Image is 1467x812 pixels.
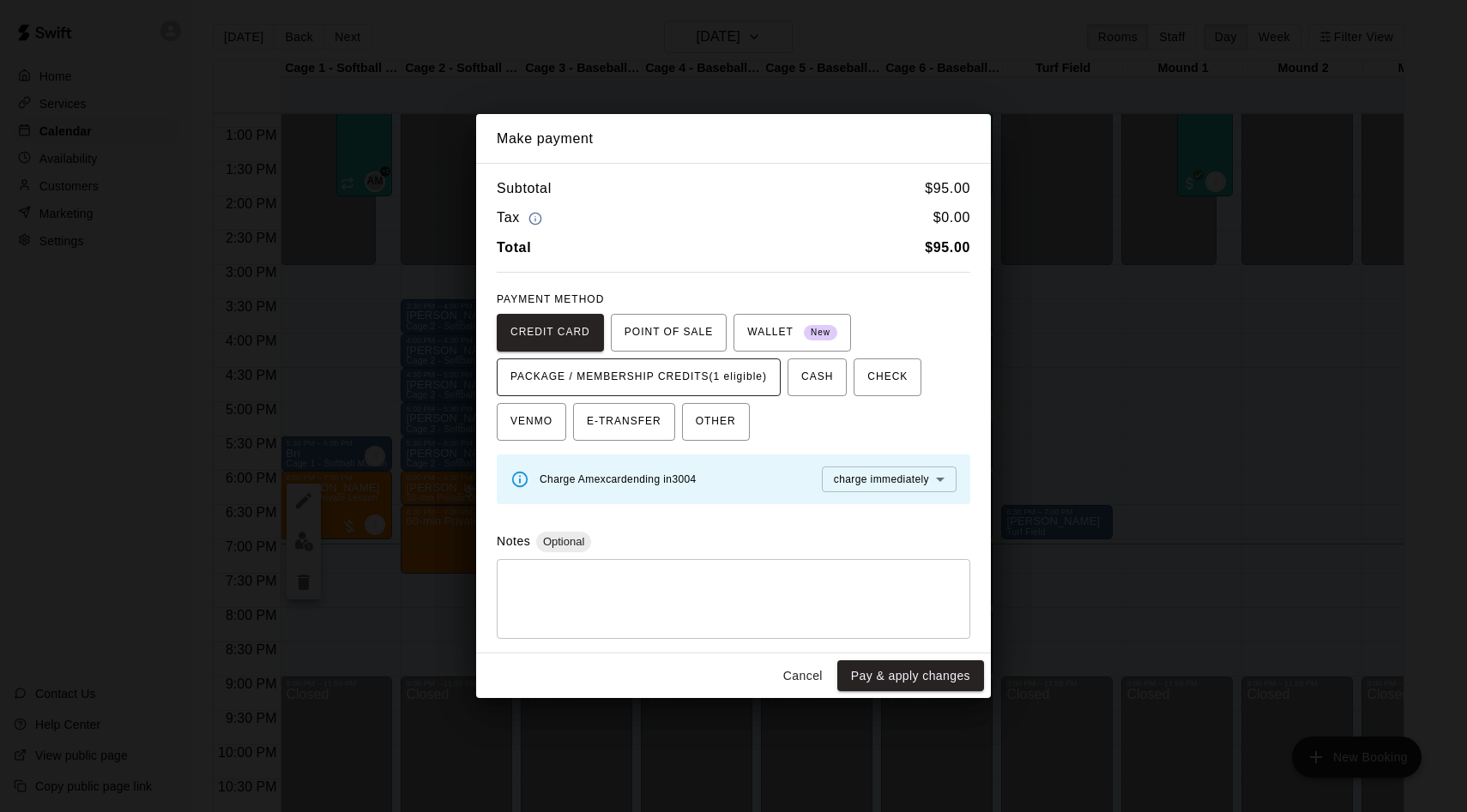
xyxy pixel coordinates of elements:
span: OTHER [696,408,736,436]
span: E-TRANSFER [587,408,661,436]
span: PAYMENT METHOD [497,293,604,305]
h6: Subtotal [497,177,552,200]
span: POINT OF SALE [625,319,713,346]
button: CREDIT CARD [497,314,604,352]
span: Optional [536,535,591,548]
h6: $ 95.00 [925,177,970,200]
span: PACKAGE / MEMBERSHIP CREDITS (1 eligible) [510,364,767,391]
h2: Make payment [476,114,991,164]
span: VENMO [510,408,552,436]
h6: $ 0.00 [933,207,970,230]
label: Notes [497,534,530,548]
span: CREDIT CARD [510,319,590,346]
b: Total [497,240,531,255]
span: CHECK [867,364,908,391]
button: Cancel [776,660,830,692]
span: charge immediately [834,473,929,485]
button: PACKAGE / MEMBERSHIP CREDITS(1 eligible) [497,358,781,396]
button: E-TRANSFER [573,403,675,441]
span: CASH [801,364,833,391]
button: VENMO [497,403,566,441]
button: Pay & apply changes [837,660,984,692]
h6: Tax [497,207,546,230]
button: POINT OF SALE [611,314,727,352]
b: $ 95.00 [925,240,970,255]
button: WALLET New [733,314,851,352]
button: CHECK [854,358,921,396]
span: WALLET [747,319,837,346]
span: Charge Amex card ending in 3004 [540,473,697,485]
span: New [804,322,837,345]
button: OTHER [682,403,750,441]
button: CASH [788,358,847,396]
